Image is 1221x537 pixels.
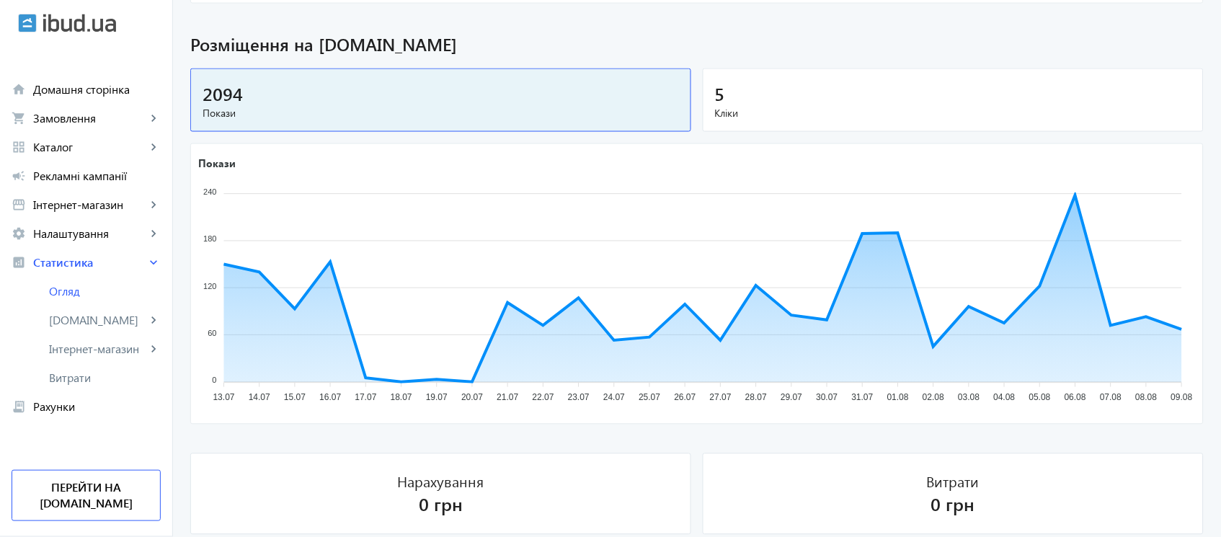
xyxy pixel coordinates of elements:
tspan: 09.08 [1171,393,1193,403]
mat-icon: home [12,82,26,97]
div: Витрати [927,471,980,492]
span: Огляд [49,284,161,298]
tspan: 28.07 [745,393,767,403]
span: Витрати [49,370,161,385]
tspan: 03.08 [959,393,980,403]
tspan: 02.08 [923,393,944,403]
span: Рахунки [33,399,161,414]
div: 0 грн [419,492,463,517]
tspan: 16.07 [319,393,341,403]
tspan: 20.07 [461,393,483,403]
tspan: 17.07 [355,393,377,403]
mat-icon: keyboard_arrow_right [146,255,161,270]
span: Каталог [33,140,146,154]
mat-icon: storefront [12,198,26,212]
mat-icon: keyboard_arrow_right [146,111,161,125]
tspan: 14.07 [249,393,270,403]
div: Нарахування [398,471,484,492]
tspan: 31.07 [852,393,874,403]
tspan: 23.07 [568,393,590,403]
span: Рекламні кампанії [33,169,161,183]
tspan: 180 [203,235,216,244]
tspan: 01.08 [887,393,909,403]
span: Статистика [33,255,146,270]
tspan: 04.08 [994,393,1016,403]
span: Інтернет-магазин [33,198,146,212]
tspan: 120 [203,282,216,290]
span: Кліки [715,106,1191,120]
mat-icon: receipt_long [12,399,26,414]
mat-icon: campaign [12,169,26,183]
a: Перейти на [DOMAIN_NAME] [12,470,161,521]
tspan: 30.07 [817,393,838,403]
tspan: 0 [213,376,217,385]
div: 0 грн [931,492,975,517]
tspan: 07.08 [1100,393,1122,403]
tspan: 60 [208,329,216,338]
span: Розміщення на [DOMAIN_NAME] [190,32,1204,57]
span: Замовлення [33,111,146,125]
span: [DOMAIN_NAME] [49,313,146,327]
img: ibud_text.svg [43,14,116,32]
span: Домашня сторінка [33,82,161,97]
tspan: 26.07 [675,393,696,403]
tspan: 06.08 [1065,393,1086,403]
span: Інтернет-магазин [49,342,146,356]
mat-icon: analytics [12,255,26,270]
tspan: 22.07 [533,393,554,403]
mat-icon: settings [12,226,26,241]
mat-icon: keyboard_arrow_right [146,342,161,356]
tspan: 27.07 [710,393,732,403]
mat-icon: grid_view [12,140,26,154]
text: Покази [198,157,236,171]
span: 2094 [203,81,243,105]
tspan: 19.07 [426,393,448,403]
tspan: 24.07 [603,393,625,403]
mat-icon: keyboard_arrow_right [146,140,161,154]
tspan: 25.07 [639,393,660,403]
mat-icon: keyboard_arrow_right [146,226,161,241]
mat-icon: keyboard_arrow_right [146,198,161,212]
tspan: 240 [203,188,216,197]
tspan: 15.07 [284,393,306,403]
mat-icon: shopping_cart [12,111,26,125]
tspan: 18.07 [391,393,412,403]
tspan: 21.07 [497,393,518,403]
span: 5 [715,81,725,105]
span: Покази [203,106,679,120]
tspan: 05.08 [1029,393,1051,403]
span: Налаштування [33,226,146,241]
img: ibud.svg [18,14,37,32]
mat-icon: keyboard_arrow_right [146,313,161,327]
tspan: 13.07 [213,393,235,403]
tspan: 29.07 [781,393,802,403]
tspan: 08.08 [1136,393,1158,403]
